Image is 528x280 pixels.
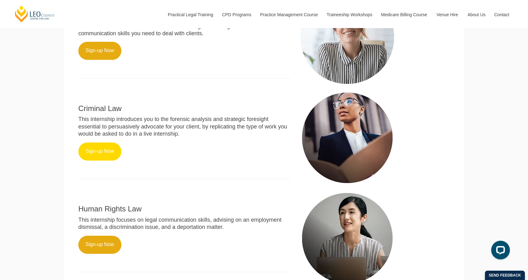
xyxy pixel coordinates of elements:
[78,42,121,60] a: Sign-up Now
[78,216,291,231] p: This internship focuses on legal communication skills, advising on an employment dismissal, a dis...
[78,116,291,138] p: This internship introduces you to the forensic analysis and strategic foresight essential to pers...
[376,1,432,28] a: Medicare Billing Course
[463,1,490,28] a: About Us
[256,1,322,28] a: Practice Management Course
[14,5,56,23] a: [PERSON_NAME] Centre for Law
[163,1,218,28] a: Practical Legal Training
[78,142,121,161] a: Sign-up Now
[78,205,291,213] h2: Human Rights Law
[217,1,255,28] a: CPD Programs
[490,1,514,28] a: Contact
[78,104,291,113] h2: Criminal Law
[486,238,512,264] iframe: LiveChat chat widget
[322,1,376,28] a: Traineeship Workshops
[78,236,121,254] a: Sign-up Now
[432,1,463,28] a: Venue Hire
